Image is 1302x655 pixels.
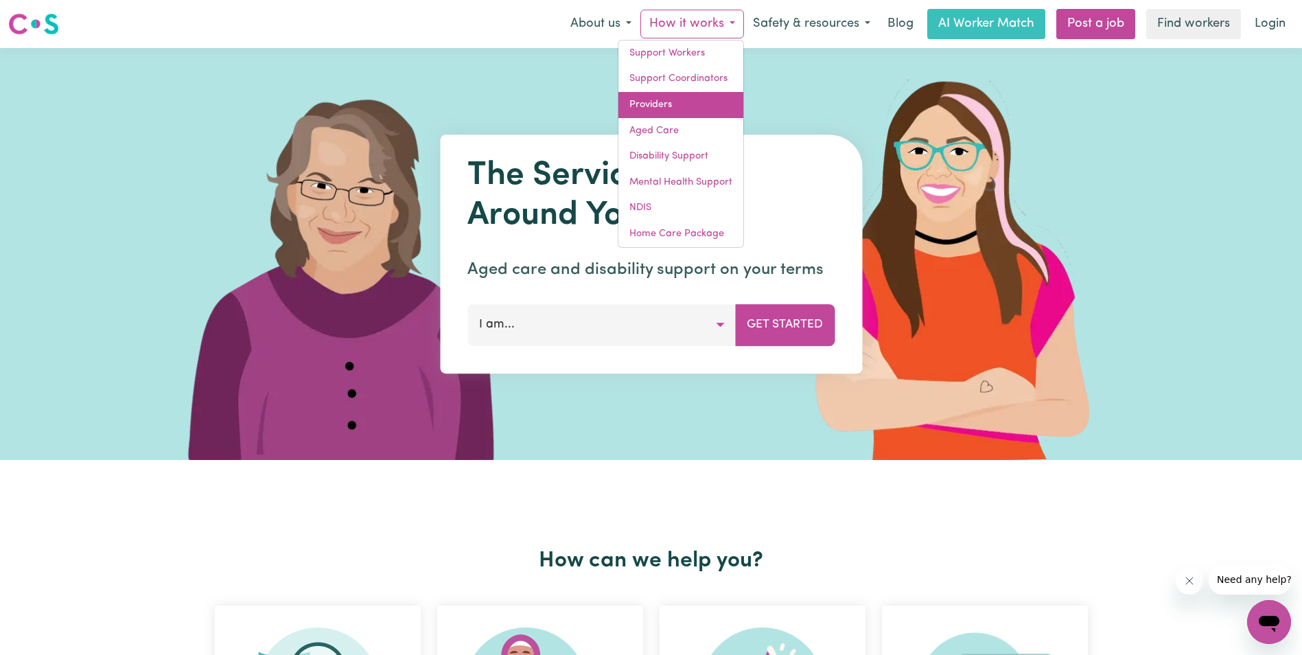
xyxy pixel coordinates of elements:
[735,304,835,345] button: Get Started
[1246,9,1294,39] a: Login
[618,143,743,170] a: Disability Support
[467,157,835,235] h1: The Service Built Around You
[618,41,743,67] a: Support Workers
[1056,9,1135,39] a: Post a job
[207,548,1096,574] h2: How can we help you?
[1176,567,1203,595] iframe: Close message
[618,92,743,118] a: Providers
[8,8,59,40] a: Careseekers logo
[618,118,743,144] a: Aged Care
[927,9,1045,39] a: AI Worker Match
[640,10,744,38] button: How it works
[618,40,744,248] div: How it works
[8,12,59,36] img: Careseekers logo
[618,195,743,221] a: NDIS
[467,304,736,345] button: I am...
[1146,9,1241,39] a: Find workers
[744,10,879,38] button: Safety & resources
[618,66,743,92] a: Support Coordinators
[879,9,922,39] a: Blog
[1209,564,1291,595] iframe: Message from company
[561,10,640,38] button: About us
[467,257,835,282] p: Aged care and disability support on your terms
[618,221,743,247] a: Home Care Package
[1247,600,1291,644] iframe: Button to launch messaging window
[8,10,83,21] span: Need any help?
[618,170,743,196] a: Mental Health Support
